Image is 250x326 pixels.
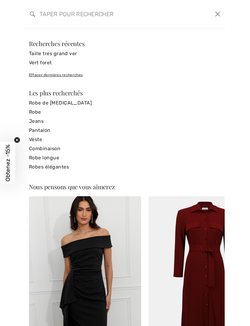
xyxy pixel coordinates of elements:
[29,72,221,78] div: Effacer dernières recherches
[29,135,221,144] a: Veste
[29,153,221,162] a: Robe longue
[15,4,27,10] span: Chat
[29,49,221,58] a: Taille tres grand ver
[29,117,221,126] a: Jeans
[35,5,172,23] input: TAPER POUR RECHERCHER
[29,162,221,172] a: Robes élégantes
[29,98,221,108] a: Robe de [MEDICAL_DATA]
[14,137,20,143] button: Close teaser
[29,182,115,191] span: Nous pensons que vous aimerez
[4,145,11,182] span: Obtenez -15%
[29,41,221,47] div: Recherches récentes
[213,9,223,19] button: Ferme
[29,144,221,153] a: Combinaison
[29,126,221,135] a: Pantalon
[29,58,221,67] a: Vert foret
[29,108,221,117] a: Robe
[29,90,221,96] div: Les plus recherchés
[30,12,35,17] img: recherche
